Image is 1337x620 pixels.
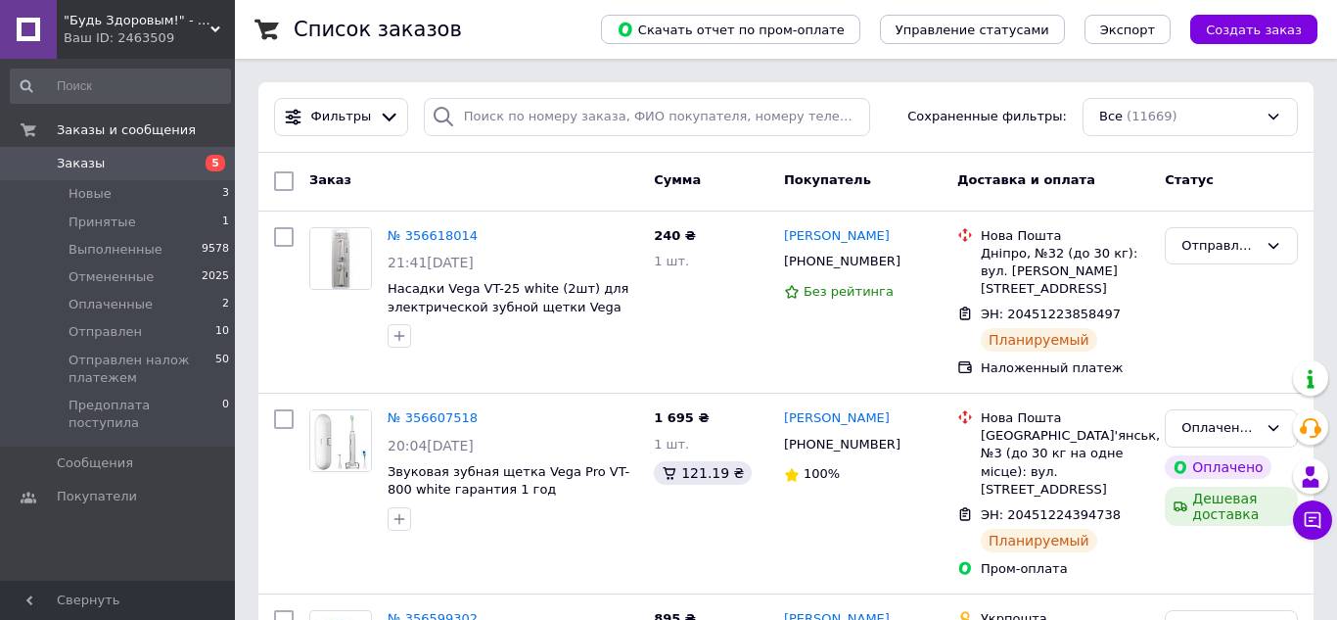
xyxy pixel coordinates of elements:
span: Отправлен [69,323,142,341]
span: Предоплата поступила [69,397,222,432]
span: 0 [222,397,229,432]
span: 5 [206,155,225,171]
div: Пром-оплата [981,560,1149,578]
span: Принятые [69,214,136,231]
span: 2 [222,296,229,313]
button: Экспорт [1084,15,1171,44]
span: Новые [69,185,112,203]
div: Дніпро, №32 (до 30 кг): вул. [PERSON_NAME][STREET_ADDRESS] [981,245,1149,299]
span: Отправлен налож платежем [69,352,215,387]
button: Чат с покупателем [1293,501,1332,540]
span: 1 шт. [654,437,689,452]
span: Без рейтинга [804,284,894,299]
span: Статус [1165,172,1214,187]
span: 1 шт. [654,254,689,268]
span: [PHONE_NUMBER] [784,437,900,452]
span: ЭН: 20451224394738 [981,507,1121,522]
span: Отмененные [69,268,154,286]
a: Создать заказ [1171,22,1317,36]
a: № 356607518 [388,410,478,425]
div: Планируемый [981,328,1097,352]
a: Фото товару [309,227,372,290]
a: Насадки Vega VT-25 white (2шт) для электрической зубной щетки Vega VT-600 [388,281,628,332]
span: 240 ₴ [654,228,696,243]
span: 20:04[DATE] [388,438,474,453]
a: [PERSON_NAME] [784,227,890,246]
div: Планируемый [981,529,1097,552]
span: "Будь Здоровым!" - интернет-магазин медтехники для дома. [64,12,210,29]
span: Заказы [57,155,105,172]
span: Выполненные [69,241,162,259]
input: Поиск [10,69,231,104]
span: 1 [222,214,229,231]
a: Фото товару [309,409,372,472]
a: [PERSON_NAME] [784,409,890,428]
h1: Список заказов [294,18,462,41]
span: Экспорт [1100,23,1155,37]
button: Скачать отчет по пром-оплате [601,15,860,44]
div: Оплачено [1165,455,1270,479]
span: 2025 [202,268,229,286]
span: Сохраненные фильтры: [907,108,1067,126]
span: Управление статусами [896,23,1049,37]
span: Оплаченные [69,296,153,313]
div: Дешевая доставка [1165,487,1298,526]
div: Нова Пошта [981,409,1149,427]
span: Сообщения [57,454,133,472]
div: Ваш ID: 2463509 [64,29,235,47]
span: Сумма [654,172,701,187]
span: 1 695 ₴ [654,410,709,425]
span: 21:41[DATE] [388,255,474,270]
span: Заказ [309,172,351,187]
span: Все [1099,108,1123,126]
span: Заказы и сообщения [57,121,196,139]
span: 100% [804,466,840,481]
span: 3 [222,185,229,203]
button: Создать заказ [1190,15,1317,44]
span: Доставка и оплата [957,172,1095,187]
span: ЭН: 20451223858497 [981,307,1121,321]
div: Отправлен налож платежем [1181,236,1258,257]
span: Фильтры [311,108,372,126]
input: Поиск по номеру заказа, ФИО покупателя, номеру телефона, Email, номеру накладной [424,98,870,136]
span: [PHONE_NUMBER] [784,254,900,268]
img: Фото товару [310,410,371,471]
div: [GEOGRAPHIC_DATA]'янськ, №3 (до 30 кг на одне місце): вул. [STREET_ADDRESS] [981,427,1149,499]
a: Звуковая зубная щетка Vega Pro VT-800 white гарантия 1 год [388,464,629,498]
span: (11669) [1127,109,1177,123]
div: Оплаченный [1181,418,1258,439]
div: Наложенный платеж [981,359,1149,377]
a: № 356618014 [388,228,478,243]
span: 9578 [202,241,229,259]
span: Скачать отчет по пром-оплате [617,21,845,38]
span: Покупатель [784,172,871,187]
span: Создать заказ [1206,23,1302,37]
img: Фото товару [310,228,371,289]
button: Управление статусами [880,15,1065,44]
div: 121.19 ₴ [654,461,752,485]
span: Покупатели [57,488,137,505]
span: 50 [215,352,229,387]
div: Нова Пошта [981,227,1149,245]
span: 10 [215,323,229,341]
